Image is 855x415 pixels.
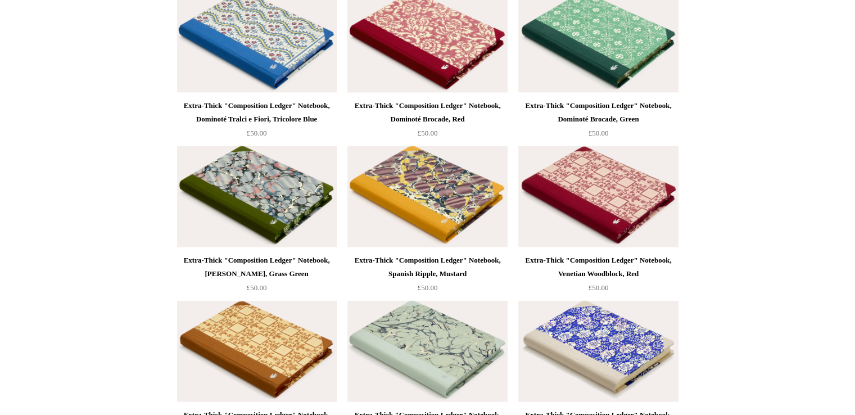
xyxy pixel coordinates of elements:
[589,283,609,292] span: £50.00
[347,99,507,145] a: Extra-Thick "Composition Ledger" Notebook, Dominoté Brocade, Red £50.00
[521,99,675,126] div: Extra-Thick "Composition Ledger" Notebook, Dominoté Brocade, Green
[177,99,337,145] a: Extra-Thick "Composition Ledger" Notebook, Dominoté Tralci e Fiori, Tricolore Blue £50.00
[350,99,504,126] div: Extra-Thick "Composition Ledger" Notebook, Dominoté Brocade, Red
[347,301,507,402] img: Extra-Thick "Composition Ledger" Notebook, Cornflower Swirl, Mint
[518,254,678,300] a: Extra-Thick "Composition Ledger" Notebook, Venetian Woodblock, Red £50.00
[347,146,507,247] a: Extra-Thick "Composition Ledger" Notebook, Spanish Ripple, Mustard Extra-Thick "Composition Ledge...
[589,129,609,137] span: £50.00
[418,129,438,137] span: £50.00
[247,283,267,292] span: £50.00
[177,146,337,247] a: Extra-Thick "Composition Ledger" Notebook, Jewel Ripple, Grass Green Extra-Thick "Composition Led...
[180,254,334,281] div: Extra-Thick "Composition Ledger" Notebook, [PERSON_NAME], Grass Green
[518,301,678,402] a: Extra-Thick "Composition Ledger" Notebook, Chiyogami Notebook, Water Lilies Extra-Thick "Composit...
[518,146,678,247] a: Extra-Thick "Composition Ledger" Notebook, Venetian Woodblock, Red Extra-Thick "Composition Ledge...
[350,254,504,281] div: Extra-Thick "Composition Ledger" Notebook, Spanish Ripple, Mustard
[347,301,507,402] a: Extra-Thick "Composition Ledger" Notebook, Cornflower Swirl, Mint Extra-Thick "Composition Ledger...
[177,254,337,300] a: Extra-Thick "Composition Ledger" Notebook, [PERSON_NAME], Grass Green £50.00
[247,129,267,137] span: £50.00
[518,146,678,247] img: Extra-Thick "Composition Ledger" Notebook, Venetian Woodblock, Red
[518,301,678,402] img: Extra-Thick "Composition Ledger" Notebook, Chiyogami Notebook, Water Lilies
[518,99,678,145] a: Extra-Thick "Composition Ledger" Notebook, Dominoté Brocade, Green £50.00
[177,146,337,247] img: Extra-Thick "Composition Ledger" Notebook, Jewel Ripple, Grass Green
[521,254,675,281] div: Extra-Thick "Composition Ledger" Notebook, Venetian Woodblock, Red
[177,301,337,402] img: Extra-Thick "Composition Ledger" Notebook, Venetian Woodblock, Yellow
[177,301,337,402] a: Extra-Thick "Composition Ledger" Notebook, Venetian Woodblock, Yellow Extra-Thick "Composition Le...
[418,283,438,292] span: £50.00
[347,254,507,300] a: Extra-Thick "Composition Ledger" Notebook, Spanish Ripple, Mustard £50.00
[347,146,507,247] img: Extra-Thick "Composition Ledger" Notebook, Spanish Ripple, Mustard
[180,99,334,126] div: Extra-Thick "Composition Ledger" Notebook, Dominoté Tralci e Fiori, Tricolore Blue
